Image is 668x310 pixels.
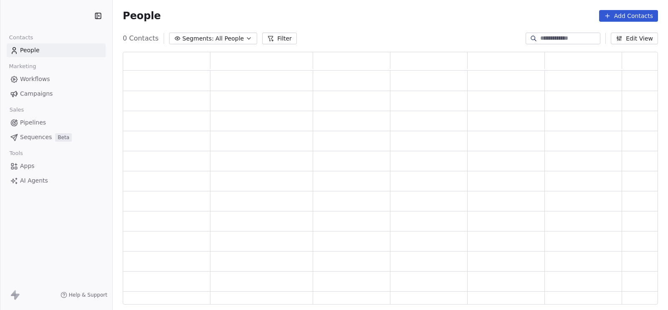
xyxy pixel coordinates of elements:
[7,174,106,188] a: AI Agents
[20,133,52,142] span: Sequences
[7,159,106,173] a: Apps
[20,118,46,127] span: Pipelines
[6,104,28,116] span: Sales
[123,33,159,43] span: 0 Contacts
[7,130,106,144] a: SequencesBeta
[7,43,106,57] a: People
[5,60,40,73] span: Marketing
[55,133,72,142] span: Beta
[7,87,106,101] a: Campaigns
[5,31,37,44] span: Contacts
[215,34,244,43] span: All People
[20,162,35,170] span: Apps
[20,46,40,55] span: People
[7,72,106,86] a: Workflows
[599,10,658,22] button: Add Contacts
[182,34,214,43] span: Segments:
[123,10,161,22] span: People
[20,75,50,84] span: Workflows
[6,147,26,160] span: Tools
[69,292,107,298] span: Help & Support
[7,116,106,130] a: Pipelines
[20,176,48,185] span: AI Agents
[262,33,297,44] button: Filter
[20,89,53,98] span: Campaigns
[611,33,658,44] button: Edit View
[61,292,107,298] a: Help & Support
